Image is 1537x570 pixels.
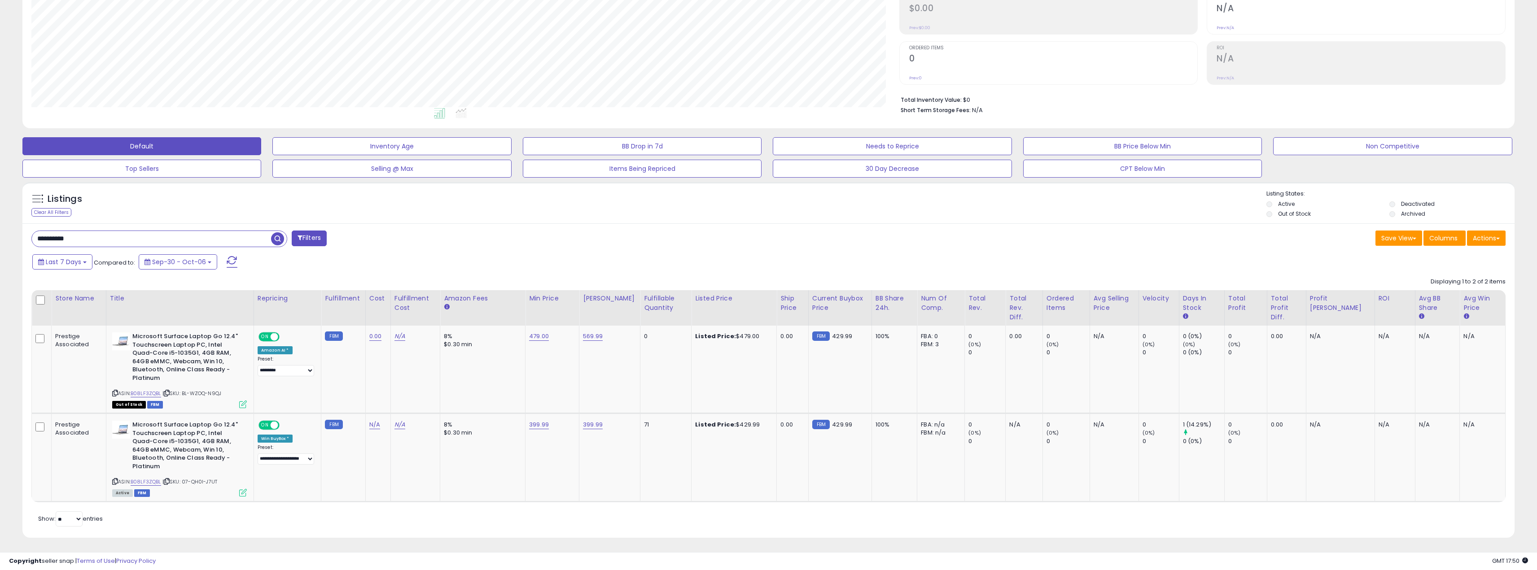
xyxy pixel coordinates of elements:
div: Displaying 1 to 2 of 2 items [1431,278,1506,286]
button: Selling @ Max [272,160,511,178]
small: (0%) [968,341,981,348]
small: Avg Win Price. [1463,313,1469,321]
span: 2025-10-14 17:50 GMT [1492,557,1528,565]
small: (0%) [1143,429,1155,436]
a: B08LF3ZQBL [131,478,161,486]
button: Filters [292,231,327,246]
small: Prev: $0.00 [909,25,930,30]
a: Terms of Use [77,557,115,565]
div: N/A [1419,421,1453,429]
button: Default [22,137,261,155]
div: $429.99 [695,421,770,429]
button: CPT Below Min [1023,160,1262,178]
div: 0 [1143,421,1179,429]
div: FBM: 3 [921,340,958,348]
div: 0.00 [1271,332,1299,340]
button: Items Being Repriced [523,160,762,178]
span: ON [259,422,271,429]
div: 0 [1228,421,1267,429]
div: 100% [876,421,911,429]
div: Total Rev. [968,294,1002,313]
a: 399.99 [583,420,603,429]
div: Listed Price [695,294,773,303]
a: B08LF3ZQBL [131,390,161,397]
h2: N/A [1217,53,1505,65]
div: $479.00 [695,332,770,340]
h2: $0.00 [909,3,1198,15]
a: Privacy Policy [116,557,156,565]
label: Archived [1401,210,1425,218]
span: Columns [1429,234,1458,243]
small: Prev: N/A [1217,25,1234,30]
div: 0 [1047,332,1090,340]
small: FBM [325,331,342,341]
small: (0%) [1228,429,1241,436]
b: Microsoft Surface Laptop Go 12.4" Touchscreen Laptop PC, Intel Quad-Core i5-1035G1, 4GB RAM, 64GB... [132,421,241,473]
div: N/A [1009,421,1036,429]
a: N/A [394,420,405,429]
div: N/A [1419,332,1453,340]
div: Avg Selling Price [1094,294,1135,313]
div: Win BuyBox * [258,435,293,443]
p: Listing States: [1266,190,1515,198]
button: Save View [1375,231,1422,246]
span: Ordered Items [909,46,1198,51]
div: Amazon AI * [258,346,293,354]
b: Listed Price: [695,420,736,429]
a: N/A [394,332,405,341]
small: (0%) [1183,341,1195,348]
div: 0.00 [1009,332,1036,340]
span: Show: entries [38,514,103,523]
small: (0%) [1047,429,1059,436]
button: BB Drop in 7d [523,137,762,155]
div: 0 [1047,437,1090,445]
a: 399.99 [529,420,549,429]
div: Amazon Fees [444,294,521,303]
span: | SKU: 07-QH0I-J7UT [162,478,217,485]
a: N/A [369,420,380,429]
button: Sep-30 - Oct-06 [139,254,217,270]
div: $0.30 min [444,429,518,437]
div: 0 [1228,437,1267,445]
small: Prev: N/A [1217,75,1234,81]
div: 8% [444,332,518,340]
div: ROI [1379,294,1411,303]
small: (0%) [968,429,981,436]
div: Store Name [55,294,102,303]
small: (0%) [1143,341,1155,348]
span: N/A [972,106,983,114]
div: N/A [1310,332,1368,340]
small: Avg BB Share. [1419,313,1424,321]
a: 569.99 [583,332,603,341]
div: ASIN: [112,421,247,496]
div: 0 [968,437,1005,445]
small: (0%) [1228,341,1241,348]
div: N/A [1379,332,1408,340]
span: ON [259,333,271,341]
div: 1 (14.29%) [1183,421,1224,429]
div: 0 [1228,332,1267,340]
button: Actions [1467,231,1506,246]
label: Active [1278,200,1295,208]
span: ROI [1217,46,1505,51]
div: 0 [968,421,1005,429]
h2: 0 [909,53,1198,65]
small: FBM [812,331,830,341]
b: Listed Price: [695,332,736,340]
div: seller snap | | [9,557,156,566]
button: Inventory Age [272,137,511,155]
small: FBM [325,420,342,429]
div: Fulfillment Cost [394,294,437,313]
small: Days In Stock. [1183,313,1188,321]
div: 100% [876,332,911,340]
div: N/A [1094,332,1132,340]
small: FBM [812,420,830,429]
div: Clear All Filters [31,208,71,217]
span: Last 7 Days [46,257,81,266]
div: N/A [1463,332,1498,340]
span: All listings currently available for purchase on Amazon [112,489,133,497]
strong: Copyright [9,557,42,565]
small: Amazon Fees. [444,303,449,311]
div: ASIN: [112,332,247,407]
div: BB Share 24h. [876,294,914,313]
